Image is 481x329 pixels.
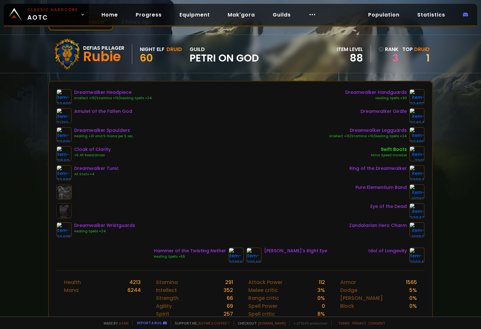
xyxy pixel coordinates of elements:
small: Classic Hardcore [27,7,78,13]
div: Dreamwalker Wristguards [74,222,135,229]
div: Top [402,45,430,53]
div: Strength [156,294,179,302]
div: Druid [166,45,182,53]
a: Mak'gora [223,8,260,21]
div: Dreamwalker Legguards [329,127,407,134]
img: item-23047 [409,203,425,218]
div: 8 % [317,310,325,318]
div: Night Elf [140,45,165,53]
a: Population [363,8,405,21]
div: Cloak of Clarity [74,146,111,153]
a: Consent [368,321,385,326]
a: Guilds [268,8,296,21]
a: Progress [131,8,167,21]
span: AOTC [27,7,78,22]
div: item level [337,45,363,53]
div: Rubie [83,52,124,61]
div: Dodge [340,286,357,294]
img: item-19382 [409,184,425,199]
img: item-22493 [409,89,425,104]
div: 5 % [409,286,417,294]
a: Report a bug [137,320,162,325]
div: 352 [224,286,233,294]
div: 0 [322,302,325,310]
div: Spell Power [248,302,277,310]
img: item-23064 [409,165,425,180]
span: petri on god [190,53,259,63]
div: Intellect +10/Stamina +10/Healing Spells +24 [74,96,152,101]
img: item-21583 [56,146,72,161]
a: 3 [379,53,399,63]
div: Pure Elementium Band [355,184,407,191]
span: Druid [414,46,430,53]
img: item-22495 [56,222,72,237]
img: item-23004 [409,248,425,263]
div: 3 % [317,286,325,294]
img: item-7391 [409,146,425,161]
span: Made by [100,321,128,326]
img: item-22490 [56,89,72,104]
span: Checkout [234,321,286,326]
a: [DOMAIN_NAME] [258,321,286,326]
div: Health [64,278,81,286]
div: Swift Boots [371,146,407,153]
div: 66 [227,294,233,302]
a: 1 [426,51,430,65]
div: Range critic [248,294,279,302]
img: item-21712 [56,108,72,123]
img: item-22489 [409,127,425,142]
span: 60 [140,51,153,65]
div: Ring of the Dreamwalker [349,165,407,172]
div: [PERSON_NAME]'s Right Eye [264,248,327,254]
div: +5 All Resistances [74,153,111,158]
a: Privacy [352,321,366,326]
div: Healing Spells +55 [154,254,226,259]
div: Eye of the Dead [370,203,407,210]
a: a fan [119,321,128,326]
div: Healing Spells +30 [345,96,407,101]
div: Defias Pillager [83,44,124,52]
div: Amulet of the Fallen God [74,108,132,115]
img: item-22491 [56,127,72,142]
div: Agility [156,302,172,310]
div: 88 [337,53,363,63]
div: Melee critic [248,286,278,294]
div: Hammer of the Twisting Nether [154,248,226,254]
div: 69 [227,302,233,310]
img: item-22488 [56,165,72,180]
div: Dreamwalker Handguards [345,89,407,96]
div: rank [379,45,399,53]
div: Intellect +10/Stamina +10/Healing Spells +24 [329,134,407,139]
div: 0 % [409,294,417,302]
div: guild [190,45,259,63]
div: Idol of Longevity [368,248,407,254]
div: Armor [340,278,356,286]
div: Mana [64,286,79,294]
img: item-19950 [409,222,425,237]
div: Minor Speed Increase [371,153,407,158]
div: 4213 [129,278,141,286]
div: 6244 [127,286,141,294]
div: Attack Power [248,278,283,286]
a: Buy me a coffee [198,321,230,326]
div: 257 [224,310,233,318]
div: Healing Spells +24 [74,229,135,234]
div: Intellect [156,286,177,294]
div: 1565 [406,278,417,286]
a: Equipment [174,8,215,21]
div: Dreamwalker Headpiece [74,89,152,96]
a: Classic HardcoreAOTC [4,4,89,25]
div: Zandalarian Hero Charm [349,222,407,229]
div: Block [340,302,354,310]
div: Dreamwalker Tunic [74,165,119,172]
div: 0 % [409,302,417,310]
div: Dreamwalker Spaulders [74,127,133,134]
div: [PERSON_NAME] [340,294,383,302]
a: Terms [338,321,350,326]
span: Support me, [171,321,230,326]
div: Dreamwalker Girdle [361,108,407,115]
img: item-23048 [246,248,262,263]
a: Home [96,8,123,21]
div: 112 [319,278,325,286]
img: item-23056 [229,248,244,263]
